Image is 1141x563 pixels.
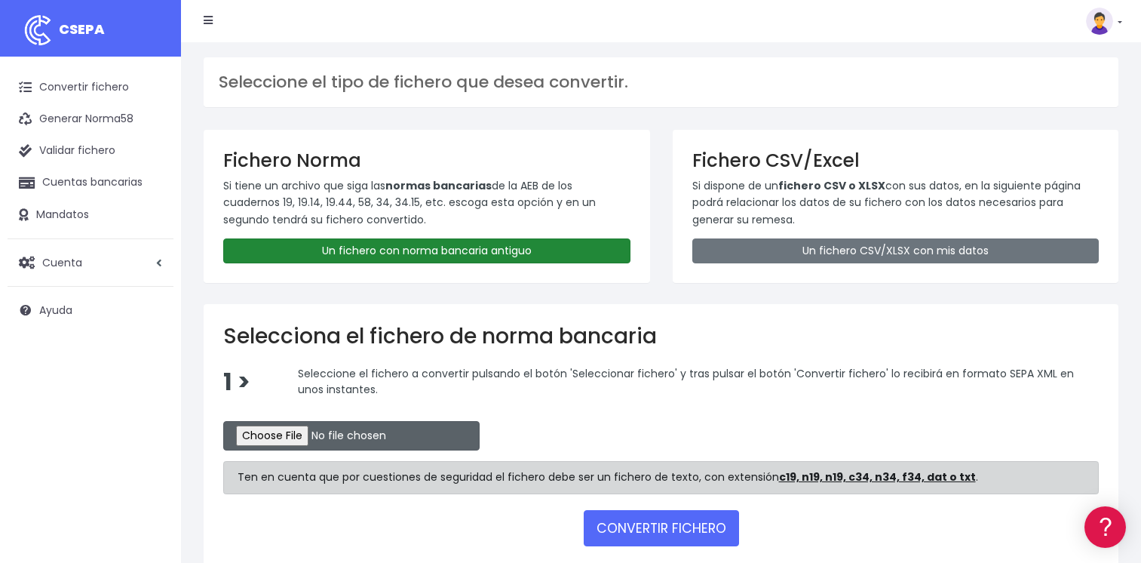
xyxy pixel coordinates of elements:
p: Si tiene un archivo que siga las de la AEB de los cuadernos 19, 19.14, 19.44, 58, 34, 34.15, etc.... [223,177,630,228]
a: Mandatos [8,199,173,231]
a: Ayuda [8,294,173,326]
button: CONVERTIR FICHERO [584,510,739,546]
a: POWERED BY ENCHANT [207,435,290,449]
span: CSEPA [59,20,105,38]
div: Ten en cuenta que por cuestiones de seguridad el fichero debe ser un fichero de texto, con extens... [223,461,1099,494]
a: Problemas habituales [15,214,287,238]
span: Cuenta [42,254,82,269]
a: Un fichero con norma bancaria antiguo [223,238,630,263]
span: Ayuda [39,303,72,318]
a: Cuentas bancarias [8,167,173,198]
a: Validar fichero [8,135,173,167]
div: Facturación [15,300,287,314]
div: Información general [15,105,287,119]
img: profile [1086,8,1113,35]
div: Programadores [15,362,287,377]
div: Convertir ficheros [15,167,287,181]
strong: fichero CSV o XLSX [778,178,885,193]
img: logo [19,11,57,49]
a: Un fichero CSV/XLSX con mis datos [692,238,1100,263]
a: Formatos [15,191,287,214]
a: Convertir fichero [8,72,173,103]
button: Contáctanos [15,404,287,430]
h3: Fichero Norma [223,149,630,171]
a: Perfiles de empresas [15,261,287,285]
a: Generar Norma58 [8,103,173,135]
span: Seleccione el fichero a convertir pulsando el botón 'Seleccionar fichero' y tras pulsar el botón ... [298,365,1074,397]
h3: Seleccione el tipo de fichero que desea convertir. [219,72,1103,92]
p: Si dispone de un con sus datos, en la siguiente página podrá relacionar los datos de su fichero c... [692,177,1100,228]
a: Videotutoriales [15,238,287,261]
h2: Selecciona el fichero de norma bancaria [223,324,1099,349]
a: Información general [15,128,287,152]
strong: normas bancarias [385,178,492,193]
h3: Fichero CSV/Excel [692,149,1100,171]
a: General [15,324,287,347]
a: Cuenta [8,247,173,278]
span: 1 > [223,366,250,398]
strong: c19, n19, n19, c34, n34, f34, dat o txt [779,469,976,485]
a: API [15,386,287,409]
